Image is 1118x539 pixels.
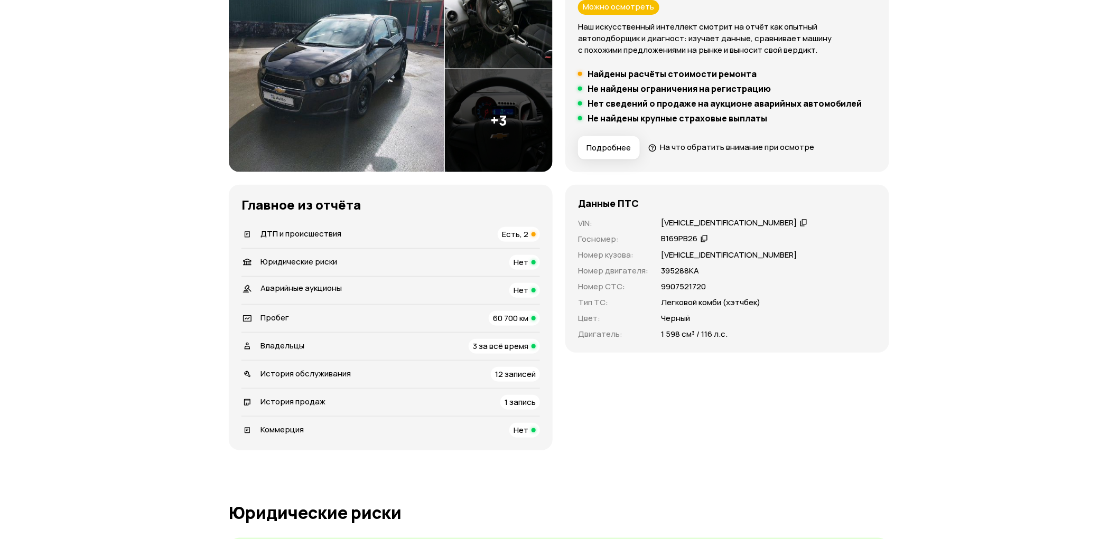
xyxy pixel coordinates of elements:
span: ДТП и происшествия [260,228,341,239]
div: [VEHICLE_IDENTIFICATION_NUMBER] [661,218,797,229]
span: 1 запись [505,396,536,408]
h5: Не найдены ограничения на регистрацию [588,83,771,94]
span: Пробег [260,312,289,323]
p: 395288КА [661,265,699,277]
span: Нет [514,424,528,436]
p: VIN : [578,218,648,229]
p: 9907521720 [661,281,706,292]
span: 3 за всё время [473,341,528,352]
p: [VEHICLE_IDENTIFICATION_NUMBER] [661,249,797,261]
a: На что обратить внимание при осмотре [648,141,814,153]
p: Номер кузова : [578,249,648,261]
span: 60 700 км [493,313,528,324]
span: Нет [514,285,528,296]
span: Юридические риски [260,256,337,267]
p: 1 598 см³ / 116 л.с. [661,328,728,340]
span: 12 записей [495,368,536,380]
p: Цвет : [578,313,648,324]
h5: Не найдены крупные страховые выплаты [588,113,767,124]
span: Есть, 2 [502,229,528,240]
div: В169РВ26 [661,233,697,244]
p: Легковой комби (хэтчбек) [661,297,760,308]
p: Тип ТС : [578,297,648,308]
span: Владельцы [260,340,304,351]
p: Двигатель : [578,328,648,340]
h5: Нет сведений о продаже на аукционе аварийных автомобилей [588,98,862,109]
span: Подробнее [586,143,631,153]
span: Нет [514,257,528,268]
span: На что обратить внимание при осмотре [660,141,814,153]
p: Номер СТС : [578,281,648,292]
span: Коммерция [260,424,304,435]
h5: Найдены расчёты стоимости ремонта [588,69,757,79]
span: История обслуживания [260,368,351,379]
p: Наш искусственный интеллект смотрит на отчёт как опытный автоподборщик и диагност: изучает данные... [578,21,877,56]
h3: Главное из отчёта [241,197,540,212]
span: История продаж [260,396,325,407]
p: Номер двигателя : [578,265,648,277]
span: Аварийные аукционы [260,282,342,294]
p: Госномер : [578,233,648,245]
h1: Юридические риски [229,503,889,522]
p: Черный [661,313,690,324]
h4: Данные ПТС [578,197,639,209]
button: Подробнее [578,136,640,159]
